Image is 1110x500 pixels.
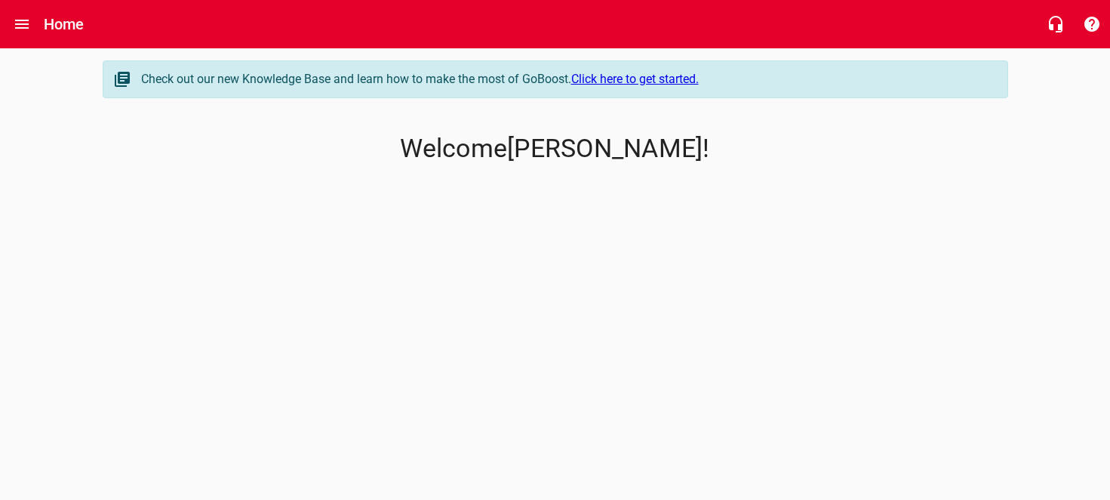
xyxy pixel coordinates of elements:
button: Support Portal [1074,6,1110,42]
button: Open drawer [4,6,40,42]
h6: Home [44,12,85,36]
div: Check out our new Knowledge Base and learn how to make the most of GoBoost. [141,70,992,88]
a: Click here to get started. [571,72,699,86]
button: Live Chat [1038,6,1074,42]
p: Welcome [PERSON_NAME] ! [103,134,1008,164]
